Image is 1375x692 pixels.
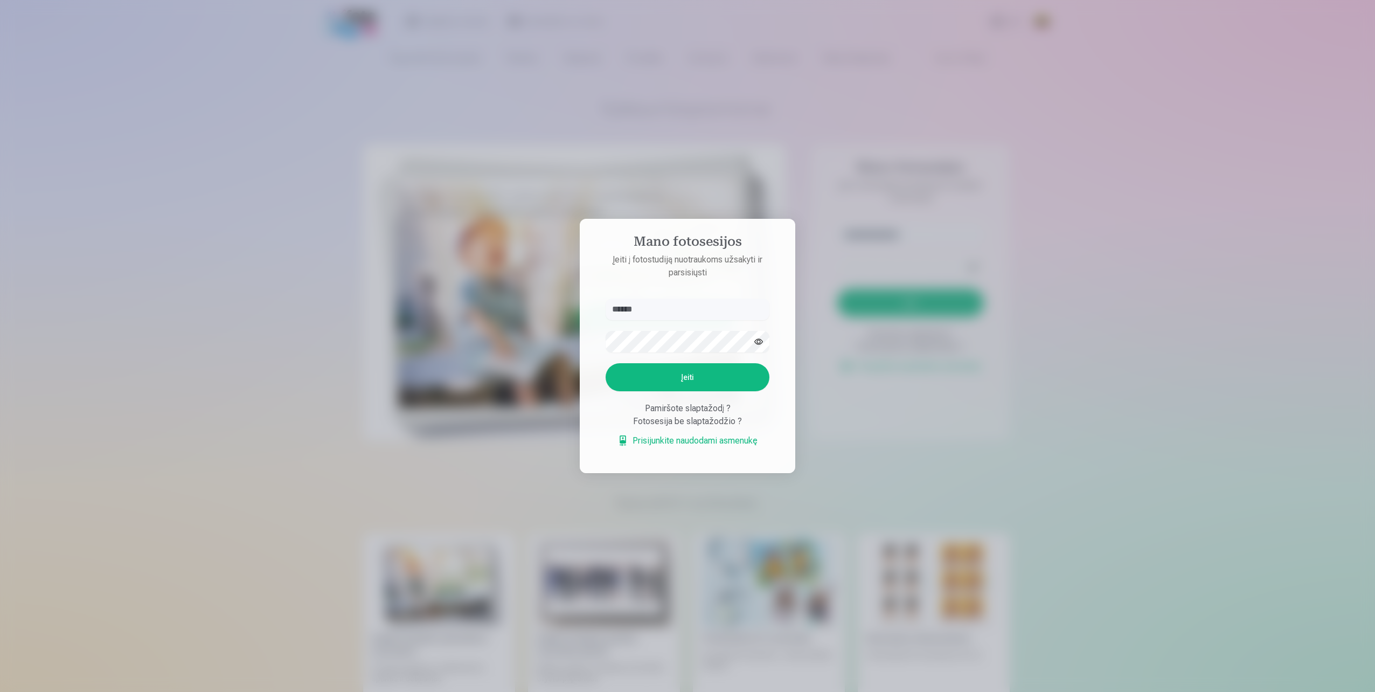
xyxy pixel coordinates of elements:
[606,415,769,428] div: Fotosesija be slaptažodžio ?
[617,434,758,447] a: Prisijunkite naudodami asmenukę
[595,234,780,253] h4: Mano fotosesijos
[606,402,769,415] div: Pamiršote slaptažodį ?
[595,253,780,279] p: Įeiti į fotostudiją nuotraukoms užsakyti ir parsisiųsti
[606,363,769,391] button: Įeiti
